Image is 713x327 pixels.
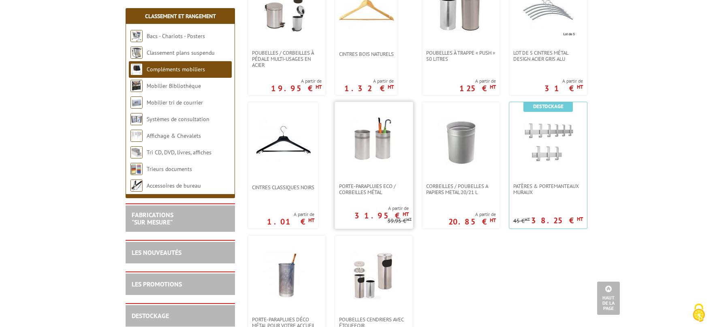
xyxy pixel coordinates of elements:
img: Bacs - Chariots - Posters [130,30,143,42]
span: A partir de [344,78,394,84]
span: Poubelles / Corbeilles à pédale multi-usages en acier [252,50,322,68]
b: Destockage [533,103,564,110]
button: Cookies (fenêtre modale) [685,299,713,327]
p: 1.01 € [267,219,314,224]
img: Cintres classiques noirs [255,114,312,171]
a: Compléments mobiliers [147,66,205,73]
img: Affichage & Chevalets [130,130,143,142]
p: 45 € [513,218,530,224]
sup: HT [490,83,496,90]
sup: HT [525,216,530,222]
a: Affichage & Chevalets [147,132,201,139]
a: Patères & Portemanteaux muraux [509,183,587,195]
img: Trieurs documents [130,163,143,175]
img: Poubelles cendriers avec étouffoir [346,248,402,304]
img: Classement plans suspendu [130,47,143,59]
p: 20.85 € [448,219,496,224]
a: Trieurs documents [147,165,192,173]
span: A partir de [448,211,496,218]
a: Mobilier Bibliothèque [147,82,201,90]
a: LES PROMOTIONS [132,280,182,288]
sup: HT [577,83,583,90]
img: Accessoires de bureau [130,180,143,192]
sup: HT [316,83,322,90]
img: Systèmes de consultation [130,113,143,125]
a: Systèmes de consultation [147,115,209,123]
a: Cintres bois naturels [335,51,398,57]
a: DESTOCKAGE [132,312,169,320]
p: 38.25 € [531,218,583,223]
p: 39.95 € [387,218,412,224]
p: 1.32 € [344,86,394,91]
sup: HT [490,217,496,224]
span: Patères & Portemanteaux muraux [513,183,583,195]
p: 31.95 € [354,213,409,218]
img: Mobilier Bibliothèque [130,80,143,92]
span: CORBEILLES / POUBELLES A PAPIERS METAL 20/21 L [426,183,496,195]
sup: HT [577,216,583,222]
a: LES NOUVEAUTÉS [132,248,181,256]
span: Cintres classiques noirs [252,184,314,190]
p: 125 € [459,86,496,91]
sup: HT [388,83,394,90]
a: Bacs - Chariots - Posters [147,32,205,40]
span: Poubelles à trappe « Push » 50 Litres [426,50,496,62]
sup: HT [406,216,412,222]
span: A partir de [459,78,496,84]
span: A partir de [267,211,314,218]
a: Accessoires de bureau [147,182,201,189]
a: Classement plans suspendu [147,49,215,56]
a: Classement et Rangement [145,13,216,20]
span: Lot de 5 Cintres métal Design acier gris alu [513,50,583,62]
img: Mobilier tri de courrier [130,96,143,109]
sup: HT [308,217,314,224]
img: CORBEILLES / POUBELLES A PAPIERS METAL 20/21 L [433,114,489,171]
a: Cintres classiques noirs [248,184,318,190]
img: Cookies (fenêtre modale) [689,303,709,323]
a: Mobilier tri de courrier [147,99,203,106]
span: Cintres bois naturels [339,51,394,57]
a: Haut de la page [597,282,620,315]
span: A partir de [544,78,583,84]
img: Patères & Portemanteaux muraux [520,114,576,171]
span: Porte-parapluies Eco / Corbeilles Métal [339,183,409,195]
p: 31 € [544,86,583,91]
img: Compléments mobiliers [130,63,143,75]
img: Tri CD, DVD, livres, affiches [130,146,143,158]
span: A partir de [271,78,322,84]
sup: HT [403,211,409,218]
span: A partir de [335,205,409,212]
p: 19.95 € [271,86,322,91]
img: Porte-parapluies Eco / Corbeilles Métal [346,114,402,171]
a: CORBEILLES / POUBELLES A PAPIERS METAL 20/21 L [422,183,500,195]
a: Porte-parapluies Eco / Corbeilles Métal [335,183,413,195]
a: Poubelles / Corbeilles à pédale multi-usages en acier [248,50,326,68]
img: Porte-parapluies Déco métal pour votre accueil [258,248,315,304]
a: Poubelles à trappe « Push » 50 Litres [422,50,500,62]
a: Tri CD, DVD, livres, affiches [147,149,211,156]
a: Lot de 5 Cintres métal Design acier gris alu [509,50,587,62]
a: FABRICATIONS"Sur Mesure" [132,211,173,226]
